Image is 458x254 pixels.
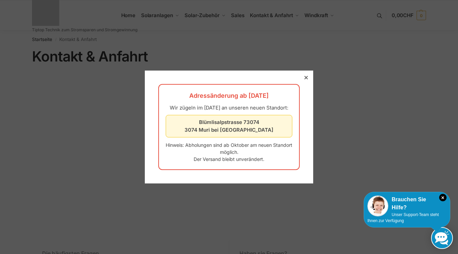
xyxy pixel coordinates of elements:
p: Hinweis: Abholungen sind ab Oktober am neuen Standort möglich. Der Versand bleibt unverändert. [166,141,292,163]
h3: Adressänderung ab [DATE] [166,91,292,100]
img: Customer service [367,196,388,216]
span: Unser Support-Team steht Ihnen zur Verfügung [367,212,439,223]
div: Brauchen Sie Hilfe? [367,196,447,212]
p: Wir zügeln im [DATE] an unseren neuen Standort: [166,104,292,112]
i: Schließen [439,194,447,201]
strong: Blümlisalpstrasse 73074 3074 Muri bei [GEOGRAPHIC_DATA] [185,119,273,133]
